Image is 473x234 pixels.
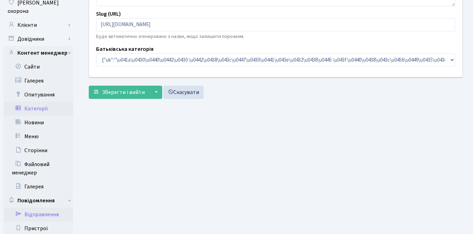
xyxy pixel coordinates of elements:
p: Буде автоматично згенеровано з назви, якщо залишити порожнім. [96,33,455,40]
a: Клієнти [3,18,73,32]
a: Галерея [3,180,73,194]
a: Повідомлення [3,194,73,208]
button: Зберегти і вийти [89,86,149,99]
a: Файловий менеджер [3,157,73,180]
a: Сторінки [3,143,73,157]
span: Зберегти і вийти [102,88,145,96]
a: Відправлення [3,208,73,221]
a: Галерея [3,74,73,88]
a: Новини [3,116,73,130]
a: Сайти [3,60,73,74]
label: Батьківська категорія [96,45,153,53]
a: Опитування [3,88,73,102]
a: Категорії [3,102,73,116]
a: Довідники [3,32,73,46]
a: Скасувати [163,86,204,99]
a: Меню [3,130,73,143]
a: Контент менеджер [3,46,73,60]
label: Slug (URL) [96,10,121,18]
